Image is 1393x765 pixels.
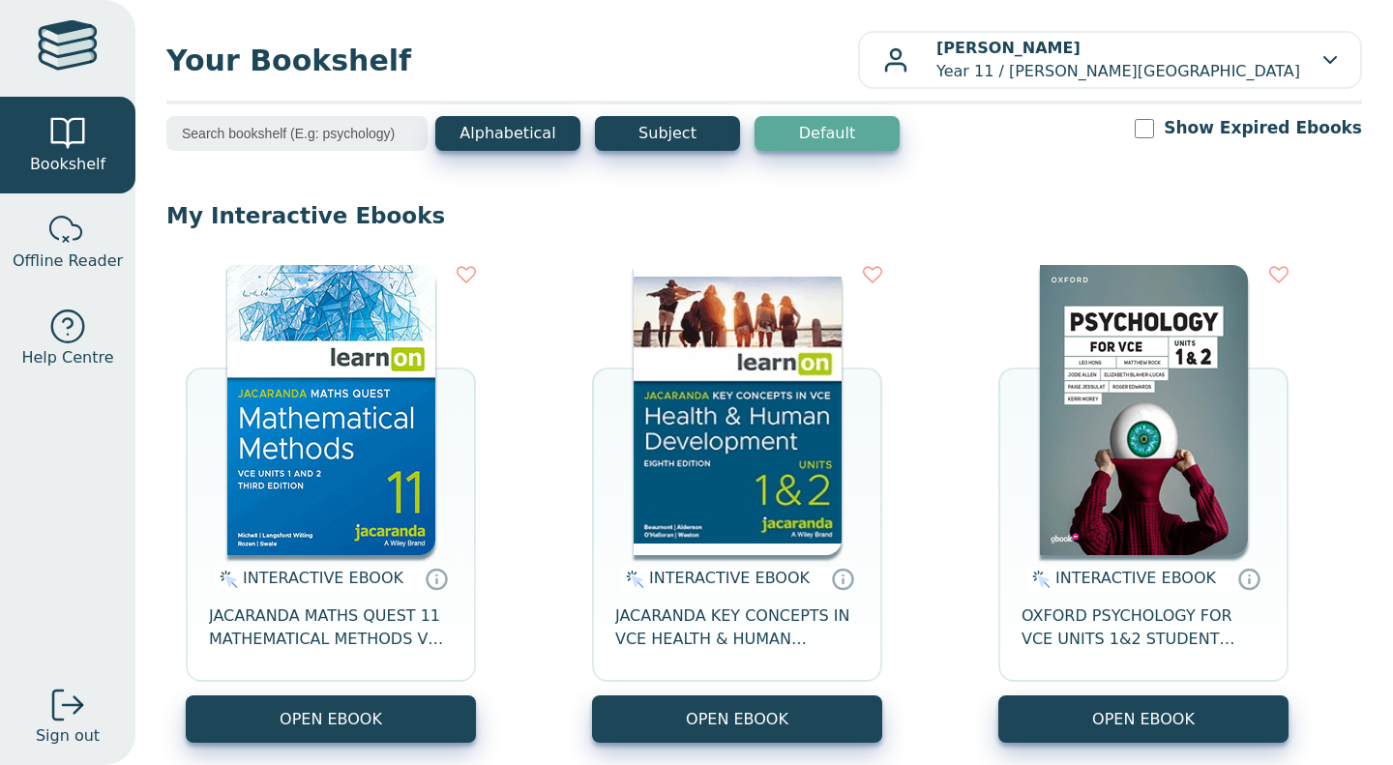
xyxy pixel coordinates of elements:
b: [PERSON_NAME] [936,39,1081,57]
a: Interactive eBooks are accessed online via the publisher’s portal. They contain interactive resou... [425,567,448,590]
img: interactive.svg [620,568,644,591]
p: Year 11 / [PERSON_NAME][GEOGRAPHIC_DATA] [936,37,1300,83]
img: db0c0c84-88f5-4982-b677-c50e1668d4a0.jpg [634,265,842,555]
button: OPEN EBOOK [592,695,882,743]
button: Alphabetical [435,116,580,151]
button: Default [755,116,900,151]
span: INTERACTIVE EBOOK [243,569,403,587]
a: Interactive eBooks are accessed online via the publisher’s portal. They contain interactive resou... [1237,567,1260,590]
button: [PERSON_NAME]Year 11 / [PERSON_NAME][GEOGRAPHIC_DATA] [858,31,1362,89]
label: Show Expired Ebooks [1164,116,1362,140]
span: OXFORD PSYCHOLOGY FOR VCE UNITS 1&2 STUDENT OBOOK PRO [1022,604,1265,651]
span: JACARANDA MATHS QUEST 11 MATHEMATICAL METHODS VCE UNITS 1&2 3E LEARNON [209,604,453,651]
span: Sign out [36,724,100,748]
span: Offline Reader [13,250,123,273]
span: Help Centre [21,346,113,369]
button: OPEN EBOOK [998,695,1289,743]
span: JACARANDA KEY CONCEPTS IN VCE HEALTH & HUMAN DEVELOPMENT UNITS 1&2 LEARNON EBOOK 8E [615,604,859,651]
img: interactive.svg [1026,568,1051,591]
p: My Interactive Ebooks [166,201,1362,230]
button: Subject [595,116,740,151]
a: Interactive eBooks are accessed online via the publisher’s portal. They contain interactive resou... [831,567,854,590]
img: interactive.svg [214,568,238,591]
span: INTERACTIVE EBOOK [649,569,810,587]
span: Your Bookshelf [166,39,858,82]
img: 3d45537d-a581-493a-8efc-3c839325a1f6.jpg [227,265,435,555]
button: OPEN EBOOK [186,695,476,743]
span: Bookshelf [30,153,105,176]
img: 36020c22-4016-41bf-a5ab-d5d4a816ac4e.png [1040,265,1248,555]
span: INTERACTIVE EBOOK [1055,569,1216,587]
input: Search bookshelf (E.g: psychology) [166,116,428,151]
